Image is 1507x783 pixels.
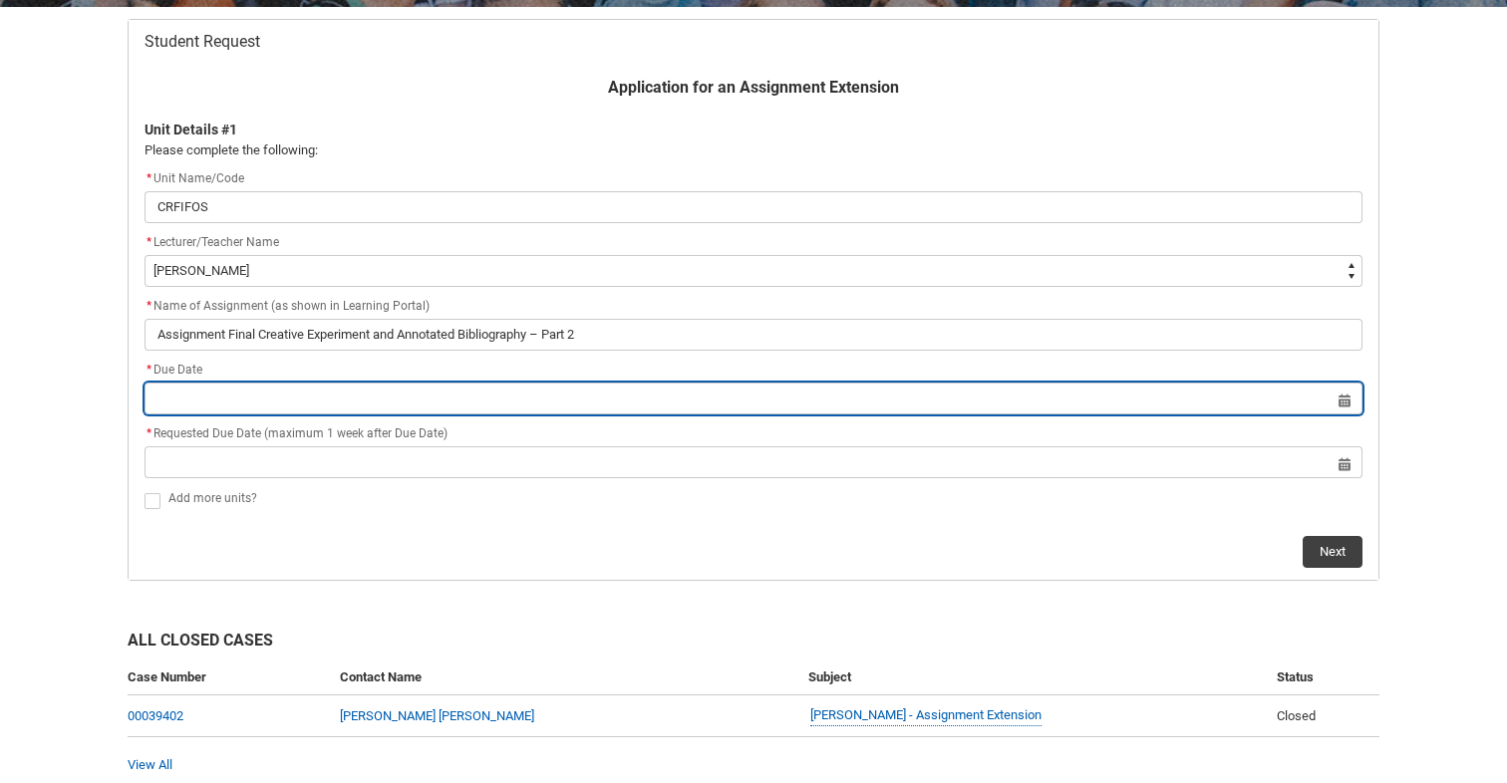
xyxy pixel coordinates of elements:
span: Due Date [145,363,202,377]
abbr: required [147,235,151,249]
p: Please complete the following: [145,140,1362,160]
span: Lecturer/Teacher Name [153,235,279,249]
b: Application for an Assignment Extension [608,78,899,97]
a: [PERSON_NAME] - Assignment Extension [810,705,1042,726]
th: Case Number [128,659,332,696]
a: 00039402 [128,708,183,723]
th: Subject [800,659,1269,696]
b: Unit Details #1 [145,122,237,137]
span: Unit Name/Code [145,171,244,185]
abbr: required [147,426,151,440]
abbr: required [147,299,151,313]
span: Add more units? [168,491,257,505]
h2: All Closed Cases [128,629,1379,659]
button: Next [1303,536,1362,568]
span: Closed [1277,708,1316,723]
abbr: required [147,171,151,185]
span: Requested Due Date (maximum 1 week after Due Date) [145,426,448,440]
a: [PERSON_NAME] [PERSON_NAME] [340,708,534,723]
a: View All Cases [128,757,172,772]
abbr: required [147,363,151,377]
article: Redu_Student_Request flow [128,19,1379,581]
th: Status [1269,659,1379,696]
span: Name of Assignment (as shown in Learning Portal) [145,299,430,313]
span: Student Request [145,32,260,52]
th: Contact Name [332,659,800,696]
